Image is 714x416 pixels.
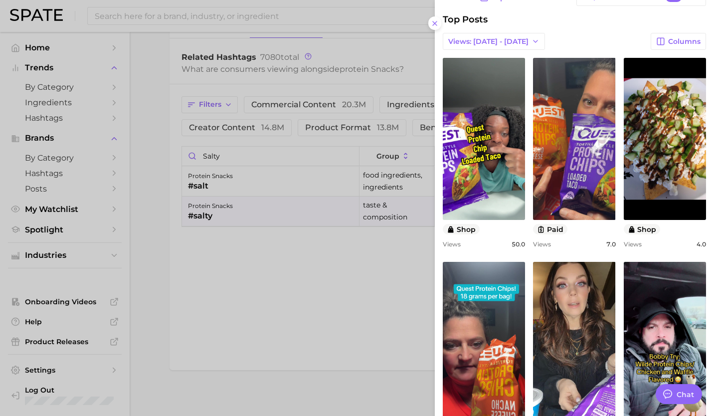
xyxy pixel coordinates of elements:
span: 7.0 [606,240,616,248]
span: Views: [DATE] - [DATE] [448,37,529,46]
span: Views [624,240,642,248]
span: 50.0 [512,240,525,248]
button: Columns [651,33,706,50]
span: Top Posts [443,14,488,25]
button: shop [624,224,661,234]
span: Views [533,240,551,248]
button: Views: [DATE] - [DATE] [443,33,545,50]
span: Views [443,240,461,248]
button: paid [533,224,567,234]
span: 4.0 [697,240,706,248]
button: shop [443,224,480,234]
span: Columns [668,37,701,46]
